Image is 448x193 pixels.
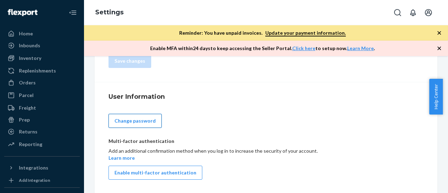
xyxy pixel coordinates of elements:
[347,45,374,51] a: Learn More
[19,67,56,74] div: Replenishments
[66,6,80,20] button: Close Navigation
[4,65,80,76] a: Replenishments
[108,114,162,128] button: Change password
[4,126,80,137] a: Returns
[4,114,80,125] a: Prep
[4,53,80,64] a: Inventory
[4,28,80,39] a: Home
[292,45,315,51] a: Click here
[4,90,80,101] a: Parcel
[429,79,443,115] button: Help Center
[19,55,41,62] div: Inventory
[179,29,346,36] p: Reminder: You have unpaid invoices.
[4,162,80,173] button: Integrations
[8,9,37,16] img: Flexport logo
[19,92,34,99] div: Parcel
[19,42,40,49] div: Inbounds
[108,54,151,68] button: Save changes
[108,138,174,145] p: Multi-factor authentication
[4,77,80,88] a: Orders
[19,116,30,123] div: Prep
[95,8,124,16] a: Settings
[19,164,48,171] div: Integrations
[4,176,80,185] a: Add Integration
[4,102,80,113] a: Freight
[108,147,318,161] div: Add an additional confirmation method when you log in to increase the security of your account.
[19,79,36,86] div: Orders
[4,40,80,51] a: Inbounds
[150,45,375,52] p: Enable MFA within 24 days to keep accessing the Seller Portal. to setup now. .
[406,6,420,20] button: Open notifications
[421,6,435,20] button: Open account menu
[265,30,346,36] a: Update your payment information.
[4,139,80,150] a: Reporting
[108,92,423,101] h4: User Information
[391,6,405,20] button: Open Search Box
[108,166,202,180] button: Enable multi-factor authentication
[19,30,33,37] div: Home
[19,128,37,135] div: Returns
[90,2,129,23] ol: breadcrumbs
[19,177,50,183] div: Add Integration
[19,104,36,111] div: Freight
[19,141,42,148] div: Reporting
[108,154,135,161] button: Learn more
